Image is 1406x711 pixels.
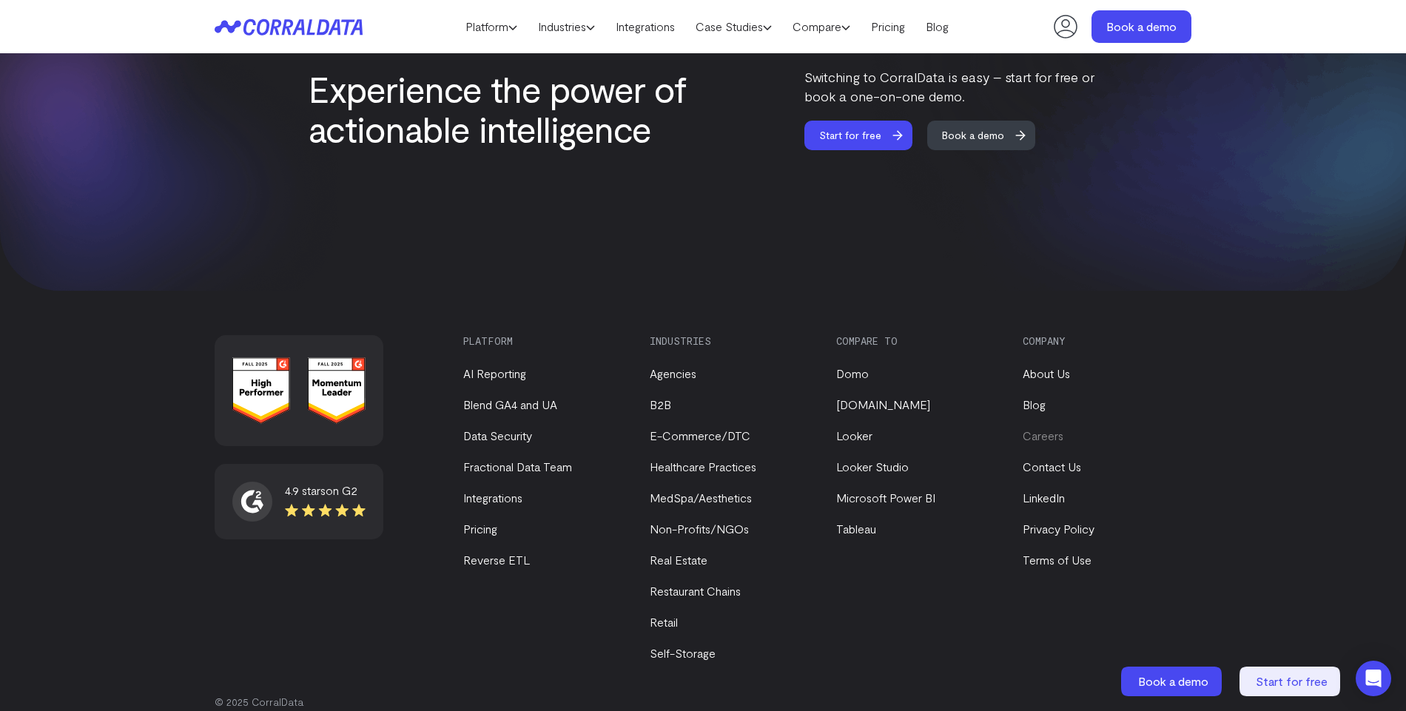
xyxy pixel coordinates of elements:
a: Retail [650,615,678,629]
h3: Compare to [836,335,998,347]
a: Reverse ETL [463,553,530,567]
a: Restaurant Chains [650,584,741,598]
a: Non-Profits/NGOs [650,522,749,536]
a: Platform [455,16,528,38]
a: Case Studies [685,16,782,38]
a: Blend GA4 and UA [463,397,557,411]
a: Compare [782,16,861,38]
a: Data Security [463,428,532,442]
a: Microsoft Power BI [836,491,935,505]
a: Careers [1023,428,1063,442]
a: Privacy Policy [1023,522,1094,536]
a: 4.9 starson G2 [232,482,366,522]
a: Book a demo [1121,667,1225,696]
a: Terms of Use [1023,553,1091,567]
a: B2B [650,397,671,411]
a: Looker [836,428,872,442]
h3: Platform [463,335,625,347]
a: Industries [528,16,605,38]
a: LinkedIn [1023,491,1065,505]
a: Pricing [463,522,497,536]
span: Book a demo [1138,674,1208,688]
a: Blog [915,16,959,38]
p: © 2025 CorralData [215,695,1191,710]
div: 4.9 stars [285,482,366,499]
a: Pricing [861,16,915,38]
h3: Company [1023,335,1184,347]
a: E-Commerce/DTC [650,428,750,442]
a: Real Estate [650,553,707,567]
h3: Industries [650,335,811,347]
a: Agencies [650,366,696,380]
span: Book a demo [927,121,1019,150]
span: on G2 [326,483,357,497]
a: MedSpa/Aesthetics [650,491,752,505]
a: Healthcare Practices [650,459,756,474]
a: Fractional Data Team [463,459,572,474]
a: Book a demo [927,121,1049,150]
a: Self-Storage [650,646,716,660]
a: Start for free [1239,667,1343,696]
a: About Us [1023,366,1070,380]
a: Integrations [463,491,522,505]
a: Integrations [605,16,685,38]
p: Switching to CorralData is easy – start for free or book a one-on-one demo. [804,67,1097,106]
a: Tableau [836,522,876,536]
span: Start for free [804,121,896,150]
a: Blog [1023,397,1046,411]
a: Looker Studio [836,459,909,474]
a: [DOMAIN_NAME] [836,397,930,411]
h2: Experience the power of actionable intelligence [309,69,701,149]
a: AI Reporting [463,366,526,380]
a: Contact Us [1023,459,1081,474]
a: Start for free [804,121,926,150]
div: Open Intercom Messenger [1356,661,1391,696]
a: Domo [836,366,869,380]
a: Book a demo [1091,10,1191,43]
span: Start for free [1256,674,1328,688]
